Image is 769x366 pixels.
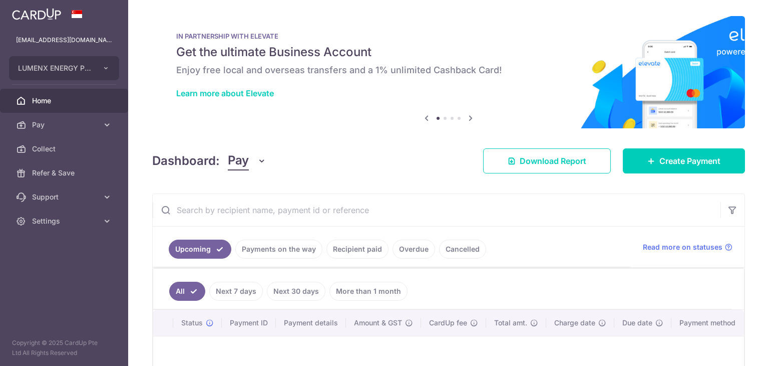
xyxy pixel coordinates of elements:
span: Refer & Save [32,168,98,178]
button: Pay [228,151,266,170]
span: Support [32,192,98,202]
a: More than 1 month [329,282,408,301]
p: IN PARTNERSHIP WITH ELEVATE [176,32,721,40]
span: Status [181,318,203,328]
input: Search by recipient name, payment id or reference [153,194,720,226]
a: Read more on statuses [643,242,732,252]
a: Download Report [483,148,611,173]
span: LUMENX ENERGY PTE. LTD. [18,63,92,73]
span: Settings [32,216,98,226]
span: Pay [228,151,249,170]
a: Recipient paid [326,240,389,259]
p: [EMAIL_ADDRESS][DOMAIN_NAME] [16,35,112,45]
img: CardUp [12,8,61,20]
h4: Dashboard: [152,152,220,170]
a: All [169,282,205,301]
th: Payment ID [222,310,276,336]
a: Learn more about Elevate [176,88,274,98]
h6: Enjoy free local and overseas transfers and a 1% unlimited Cashback Card! [176,64,721,76]
th: Payment details [276,310,346,336]
span: Charge date [554,318,595,328]
a: Next 7 days [209,282,263,301]
span: Amount & GST [354,318,402,328]
span: CardUp fee [429,318,467,328]
span: Total amt. [494,318,527,328]
a: Payments on the way [235,240,322,259]
a: Next 30 days [267,282,325,301]
span: Download Report [520,155,586,167]
a: Create Payment [623,148,745,173]
span: Pay [32,120,98,130]
img: Renovation banner [152,16,745,128]
span: Create Payment [659,155,720,167]
span: Read more on statuses [643,242,722,252]
a: Upcoming [169,240,231,259]
span: Collect [32,144,98,154]
span: Home [32,96,98,106]
button: LUMENX ENERGY PTE. LTD. [9,56,119,80]
th: Payment method [671,310,747,336]
a: Cancelled [439,240,486,259]
a: Overdue [393,240,435,259]
h5: Get the ultimate Business Account [176,44,721,60]
span: Due date [622,318,652,328]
